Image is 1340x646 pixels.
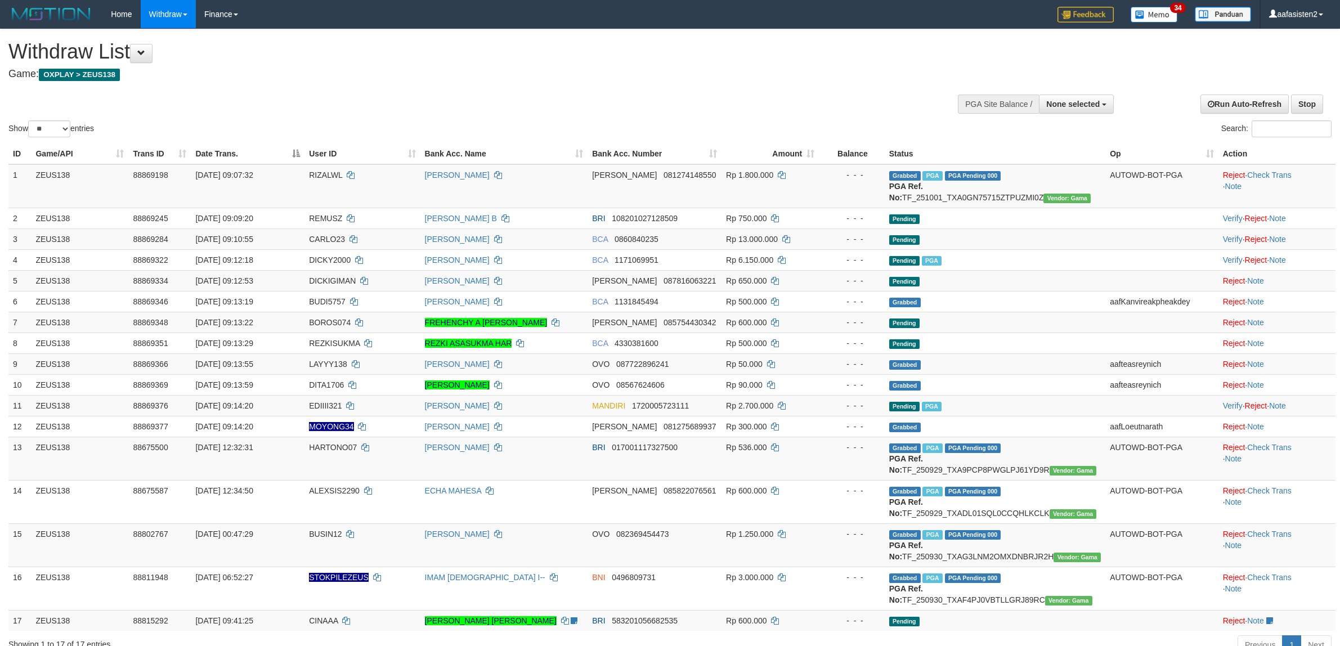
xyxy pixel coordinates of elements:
span: DICKIGIMAN [309,276,356,285]
td: AUTOWD-BOT-PGA [1105,164,1218,208]
td: 12 [8,416,31,437]
span: Pending [889,214,920,224]
span: Grabbed [889,423,921,432]
td: 7 [8,312,31,333]
a: [PERSON_NAME] [425,360,490,369]
span: Copy 0496809731 to clipboard [612,573,656,582]
span: REZKISUKMA [309,339,360,348]
td: TF_251001_TXA0GN75715ZTPUZMI0Z [885,164,1105,208]
b: PGA Ref. No: [889,182,923,202]
th: User ID: activate to sort column ascending [304,143,420,164]
span: Vendor URL: https://trx31.1velocity.biz [1050,509,1097,519]
td: 1 [8,164,31,208]
span: Rp 650.000 [726,276,767,285]
td: ZEUS138 [31,312,128,333]
a: Note [1247,276,1264,285]
span: None selected [1046,100,1100,109]
span: [DATE] 09:13:19 [195,297,253,306]
span: [PERSON_NAME] [592,422,657,431]
td: · [1218,374,1335,395]
a: Reject [1223,297,1245,306]
span: Copy 082369454473 to clipboard [616,530,669,539]
span: 88869348 [133,318,168,327]
img: panduan.png [1195,7,1251,22]
td: 15 [8,523,31,567]
td: · · [1218,480,1335,523]
td: ZEUS138 [31,333,128,353]
span: [DATE] 09:14:20 [195,422,253,431]
div: - - - [823,338,880,349]
select: Showentries [28,120,70,137]
span: [PERSON_NAME] [592,486,657,495]
a: Note [1225,454,1242,463]
span: PGA Pending [945,530,1001,540]
span: OVO [592,380,610,389]
span: DICKY2000 [309,255,351,264]
span: DITA1706 [309,380,344,389]
input: Search: [1252,120,1332,137]
th: Bank Acc. Number: activate to sort column ascending [588,143,721,164]
span: Pending [889,277,920,286]
a: [PERSON_NAME] [PERSON_NAME] [425,616,557,625]
span: Copy 087816063221 to clipboard [664,276,716,285]
div: - - - [823,358,880,370]
span: 88869376 [133,401,168,410]
td: 4 [8,249,31,270]
span: [DATE] 09:10:55 [195,235,253,244]
span: OXPLAY > ZEUS138 [39,69,120,81]
span: [DATE] 00:47:29 [195,530,253,539]
div: - - - [823,169,880,181]
span: Pending [889,235,920,245]
td: TF_250929_TXA9PCP8PWGLPJ61YD9R [885,437,1105,480]
span: Grabbed [889,298,921,307]
span: Rp 600.000 [726,486,767,495]
span: BRI [592,214,605,223]
span: Copy 085754430342 to clipboard [664,318,716,327]
b: PGA Ref. No: [889,541,923,561]
div: - - - [823,379,880,391]
a: Note [1247,380,1264,389]
a: Reject [1245,401,1267,410]
td: · · [1218,228,1335,249]
span: Marked by aafpengsreynich [922,487,942,496]
span: Copy 1720005723111 to clipboard [632,401,689,410]
div: - - - [823,317,880,328]
span: 88869346 [133,297,168,306]
span: [DATE] 09:12:53 [195,276,253,285]
span: [DATE] 09:13:55 [195,360,253,369]
span: 88869198 [133,171,168,180]
a: [PERSON_NAME] B [425,214,497,223]
span: Copy 108201027128509 to clipboard [612,214,678,223]
span: Copy 0860840235 to clipboard [615,235,658,244]
button: None selected [1039,95,1114,114]
label: Search: [1221,120,1332,137]
img: Feedback.jpg [1057,7,1114,23]
a: Reject [1223,339,1245,348]
span: Rp 3.000.000 [726,573,773,582]
span: Vendor URL: https://trx31.1velocity.biz [1054,553,1101,562]
td: aafKanvireakpheakdey [1105,291,1218,312]
a: ECHA MAHESA [425,486,481,495]
span: 88811948 [133,573,168,582]
span: PGA Pending [945,443,1001,453]
a: Reject [1223,276,1245,285]
a: Reject [1223,616,1245,625]
td: TF_250930_TXAF4PJ0VBTLLGRJ89RC [885,567,1105,610]
span: [DATE] 06:52:27 [195,573,253,582]
span: BNI [592,573,605,582]
td: · [1218,353,1335,374]
span: Copy 017001117327500 to clipboard [612,443,678,452]
td: AUTOWD-BOT-PGA [1105,437,1218,480]
span: Rp 90.000 [726,380,763,389]
span: 88869377 [133,422,168,431]
td: ZEUS138 [31,270,128,291]
span: OVO [592,360,610,369]
a: Note [1247,616,1264,625]
td: · [1218,270,1335,291]
span: BRI [592,443,605,452]
td: · · [1218,437,1335,480]
th: Action [1218,143,1335,164]
td: 3 [8,228,31,249]
div: - - - [823,485,880,496]
span: Copy 081274148550 to clipboard [664,171,716,180]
